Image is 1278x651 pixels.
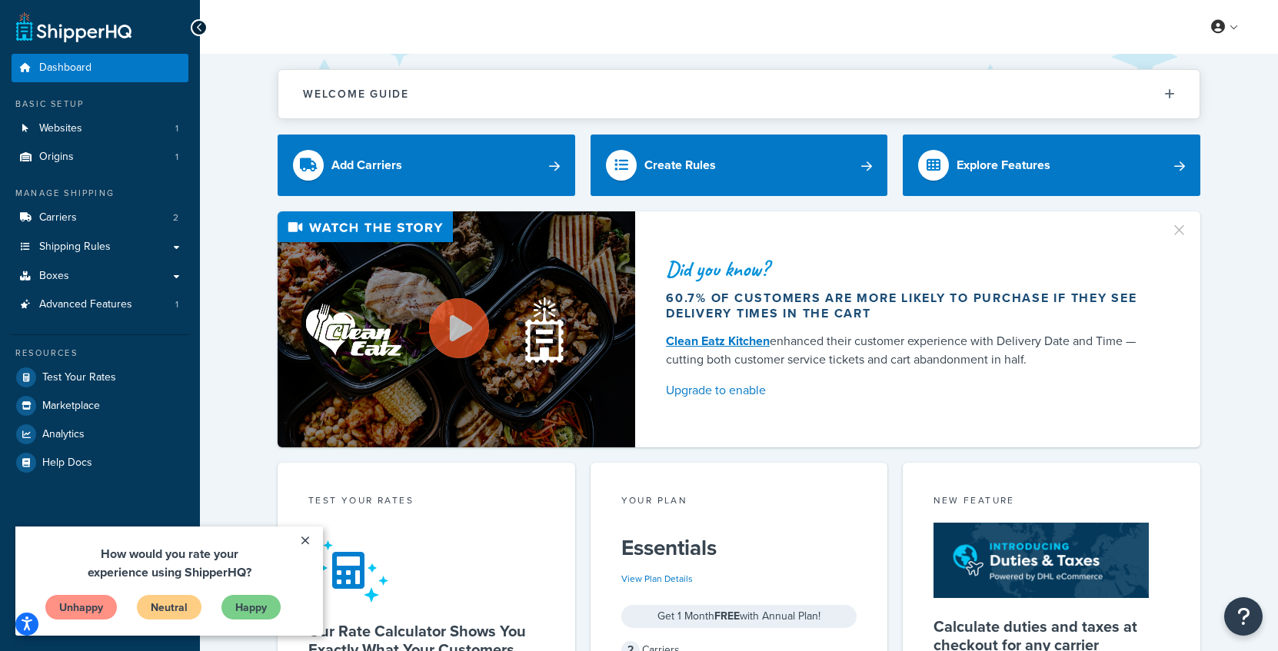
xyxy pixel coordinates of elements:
[39,241,111,254] span: Shipping Rules
[621,572,693,586] a: View Plan Details
[12,115,188,143] li: Websites
[175,151,178,164] span: 1
[303,88,409,100] h2: Welcome Guide
[12,143,188,171] a: Origins1
[42,400,100,413] span: Marketplace
[39,122,82,135] span: Websites
[666,332,770,350] a: Clean Eatz Kitchen
[12,347,188,360] div: Resources
[39,211,77,224] span: Carriers
[12,204,188,232] a: Carriers2
[644,154,716,176] div: Create Rules
[278,70,1200,118] button: Welcome Guide
[12,98,188,111] div: Basic Setup
[175,298,178,311] span: 1
[12,187,188,200] div: Manage Shipping
[12,420,188,448] a: Analytics
[1224,597,1263,636] button: Open Resource Center
[12,364,188,391] a: Test Your Rates
[39,61,92,75] span: Dashboard
[621,605,857,628] div: Get 1 Month with Annual Plan!
[331,154,402,176] div: Add Carriers
[621,536,857,560] h5: Essentials
[12,143,188,171] li: Origins
[666,291,1152,321] div: 60.7% of customers are more likely to purchase if they see delivery times in the cart
[42,371,116,384] span: Test Your Rates
[12,115,188,143] a: Websites1
[39,298,132,311] span: Advanced Features
[278,211,635,447] img: Video thumbnail
[957,154,1050,176] div: Explore Features
[12,291,188,319] li: Advanced Features
[591,135,888,196] a: Create Rules
[934,493,1170,511] div: New Feature
[666,380,1152,401] a: Upgrade to enable
[12,449,188,477] a: Help Docs
[29,68,102,94] a: Unhappy
[42,428,85,441] span: Analytics
[621,493,857,511] div: Your Plan
[12,291,188,319] a: Advanced Features1
[12,233,188,261] a: Shipping Rules
[175,122,178,135] span: 1
[12,204,188,232] li: Carriers
[903,135,1200,196] a: Explore Features
[121,68,187,94] a: Neutral
[12,262,188,291] a: Boxes
[666,258,1152,280] div: Did you know?
[308,493,544,511] div: Test your rates
[205,68,266,94] a: Happy
[42,457,92,470] span: Help Docs
[39,151,74,164] span: Origins
[12,392,188,420] a: Marketplace
[12,54,188,82] a: Dashboard
[714,608,740,624] strong: FREE
[173,211,178,224] span: 2
[39,270,69,283] span: Boxes
[278,135,575,196] a: Add Carriers
[72,18,236,55] span: How would you rate your experience using ShipperHQ?
[666,332,1152,369] div: enhanced their customer experience with Delivery Date and Time — cutting both customer service ti...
